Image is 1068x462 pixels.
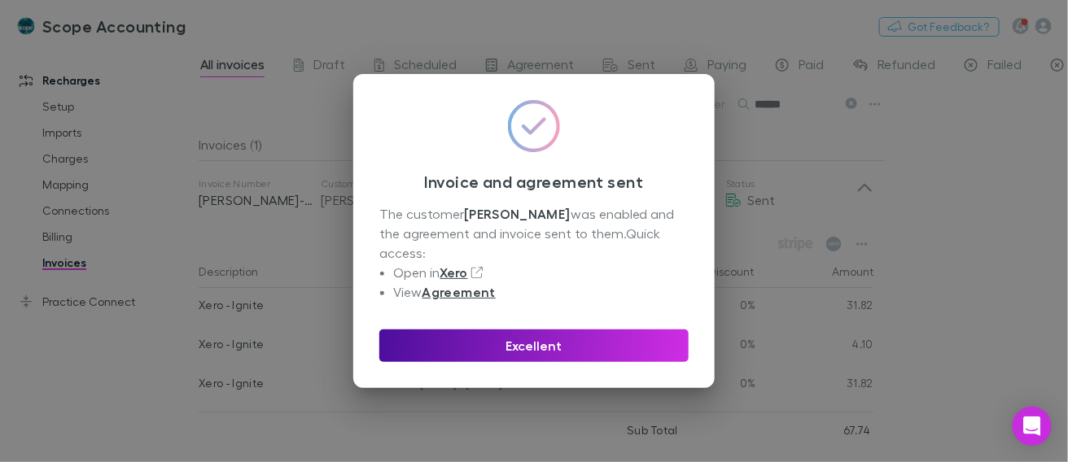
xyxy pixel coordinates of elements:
h3: Invoice and agreement sent [379,172,689,191]
strong: [PERSON_NAME] [464,206,571,222]
img: GradientCheckmarkIcon.svg [508,100,560,152]
button: Excellent [379,329,689,362]
div: The customer was enabled and the agreement and invoice sent to them. Quick access: [379,204,689,302]
a: Xero [440,264,468,281]
li: Open in [394,263,689,282]
li: View [394,282,689,302]
div: Open Intercom Messenger [1013,407,1052,446]
a: Agreement [422,284,496,300]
